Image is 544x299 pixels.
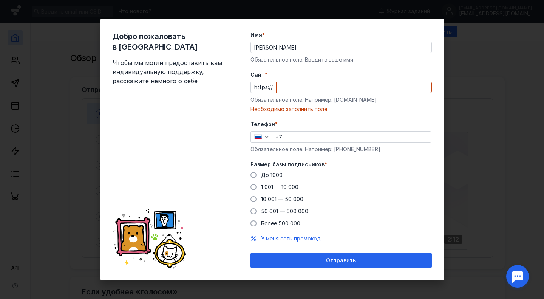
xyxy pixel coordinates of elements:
span: Размер базы подписчиков [250,161,325,168]
span: Добро пожаловать в [GEOGRAPHIC_DATA] [113,31,226,52]
span: Чтобы мы могли предоставить вам индивидуальную поддержку, расскажите немного о себе [113,58,226,85]
button: Отправить [250,253,432,268]
span: 10 001 — 50 000 [261,196,303,202]
div: Необходимо заполнить поле [250,105,432,113]
span: 1 001 — 10 000 [261,184,298,190]
button: У меня есть промокод [261,235,321,242]
span: 50 001 — 500 000 [261,208,308,214]
div: Обязательное поле. Например: [PHONE_NUMBER] [250,146,432,153]
span: Имя [250,31,262,39]
div: Обязательное поле. Например: [DOMAIN_NAME] [250,96,432,104]
span: Отправить [326,257,356,264]
span: Cайт [250,71,265,79]
span: Более 500 000 [261,220,300,226]
div: Обязательное поле. Введите ваше имя [250,56,432,64]
span: До 1000 [261,172,283,178]
span: Телефон [250,121,275,128]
